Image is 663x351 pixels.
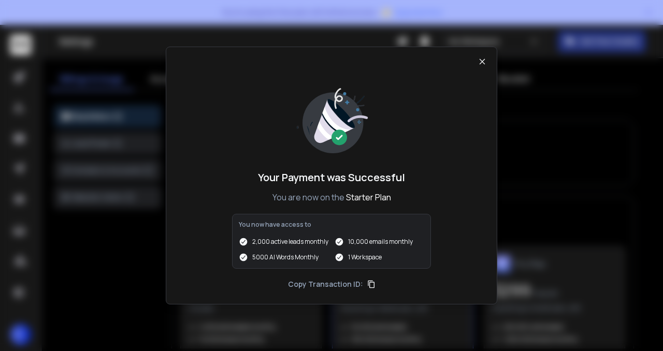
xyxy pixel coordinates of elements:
[258,170,405,185] h1: Your Payment was Successful
[239,237,328,246] div: 2,000 active leads monthly
[272,191,391,203] p: You are now on the
[288,279,363,289] p: Copy Transaction ID:
[239,253,328,262] div: 5000 AI Words Monthly
[335,237,424,246] div: 10,000 emails monthly
[239,221,424,229] p: You now have access to
[346,192,391,203] span: Starter Plan
[335,253,424,262] div: 1 Workspace
[293,82,370,160] img: image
